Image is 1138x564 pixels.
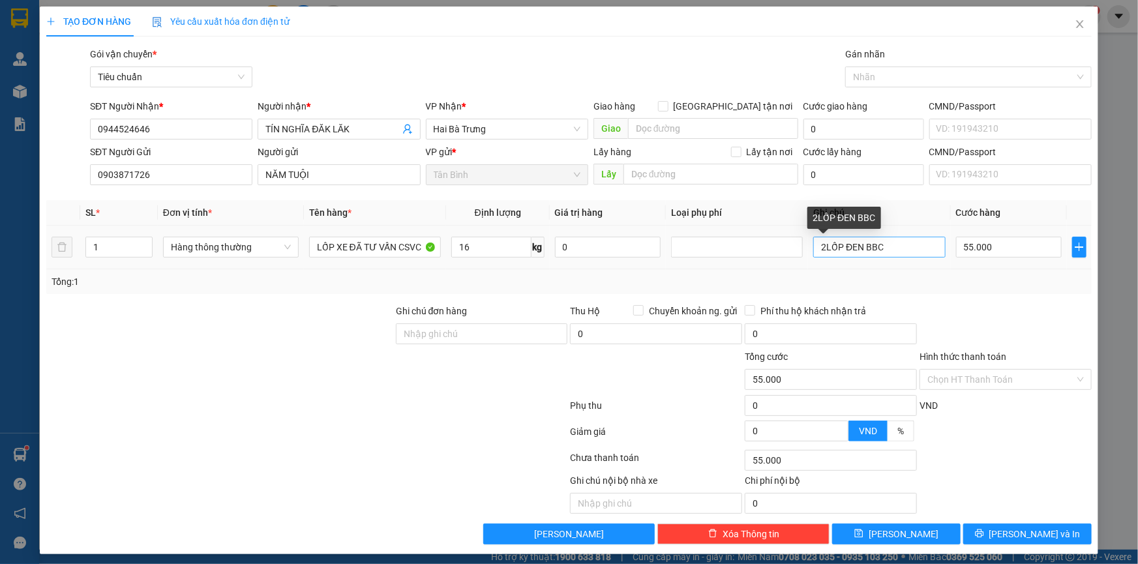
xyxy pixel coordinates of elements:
[51,22,181,30] strong: NHẬN HÀNG NHANH - GIAO TỐC HÀNH
[90,99,252,113] div: SĐT Người Nhận
[644,304,742,318] span: Chuyển khoản ng. gửi
[434,165,580,185] span: Tân Bình
[309,207,352,218] span: Tên hàng
[46,16,131,27] span: TẠO ĐƠN HÀNG
[854,529,863,539] span: save
[52,275,440,289] div: Tổng: 1
[657,524,830,544] button: deleteXóa Thông tin
[28,81,168,91] span: ----------------------------------------------
[534,527,604,541] span: [PERSON_NAME]
[396,323,568,344] input: Ghi chú đơn hàng
[929,145,1092,159] div: CMND/Passport
[85,207,96,218] span: SL
[956,207,1001,218] span: Cước hàng
[569,451,744,473] div: Chưa thanh toán
[745,473,917,493] div: Chi phí nội bộ
[152,17,162,27] img: icon
[593,147,631,157] span: Lấy hàng
[845,49,885,59] label: Gán nhãn
[5,8,38,41] img: logo
[623,164,798,185] input: Dọc đường
[803,101,868,111] label: Cước giao hàng
[426,101,462,111] span: VP Nhận
[897,426,904,436] span: %
[1072,237,1086,258] button: plus
[5,48,94,55] span: VP Gửi: [GEOGRAPHIC_DATA]
[708,529,717,539] span: delete
[90,49,157,59] span: Gói vận chuyển
[745,351,788,362] span: Tổng cước
[483,524,655,544] button: [PERSON_NAME]
[1073,242,1086,252] span: plus
[963,524,1092,544] button: printer[PERSON_NAME] và In
[59,93,137,103] span: GỬI KHÁCH HÀNG
[593,118,628,139] span: Giao
[532,237,545,258] span: kg
[46,17,55,26] span: plus
[803,119,924,140] input: Cước giao hàng
[309,237,441,258] input: VD: Bàn, Ghế
[808,200,950,226] th: Ghi chú
[628,118,798,139] input: Dọc đường
[593,101,635,111] span: Giao hàng
[1062,7,1098,43] button: Close
[593,164,623,185] span: Lấy
[569,398,744,421] div: Phụ thu
[171,237,291,257] span: Hàng thông thường
[475,207,521,218] span: Định lượng
[48,7,183,20] span: CTY TNHH DLVT TIẾN OANH
[975,529,984,539] span: printer
[5,70,52,76] span: ĐT:0935 882 082
[869,527,938,541] span: [PERSON_NAME]
[396,306,468,316] label: Ghi chú đơn hàng
[98,67,245,87] span: Tiêu chuẩn
[723,527,779,541] span: Xóa Thông tin
[99,70,144,76] span: ĐT: 0935371718
[99,48,166,55] span: VP Nhận: Hai Bà Trưng
[755,304,871,318] span: Phí thu hộ khách nhận trả
[152,16,290,27] span: Yêu cầu xuất hóa đơn điện tử
[5,59,91,66] span: ĐC: 266 Đồng Đen, P10, Q TB
[989,527,1081,541] span: [PERSON_NAME] và In
[570,473,742,493] div: Ghi chú nội bộ nhà xe
[1075,19,1085,29] span: close
[813,237,945,258] input: Ghi Chú
[920,351,1006,362] label: Hình thức thanh toán
[258,145,420,159] div: Người gửi
[52,237,72,258] button: delete
[832,524,961,544] button: save[PERSON_NAME]
[426,145,588,159] div: VP gửi
[929,99,1092,113] div: CMND/Passport
[570,306,600,316] span: Thu Hộ
[859,426,877,436] span: VND
[163,207,212,218] span: Đơn vị tính
[555,207,603,218] span: Giá trị hàng
[99,59,188,65] span: ĐC: [STREET_ADDRESS] BMT
[555,237,661,258] input: 0
[569,424,744,447] div: Giảm giá
[803,164,924,185] input: Cước lấy hàng
[668,99,798,113] span: [GEOGRAPHIC_DATA] tận nơi
[434,119,580,139] span: Hai Bà Trưng
[570,493,742,514] input: Nhập ghi chú
[920,400,938,411] span: VND
[402,124,413,134] span: user-add
[258,99,420,113] div: Người nhận
[87,32,143,42] strong: 1900 633 614
[666,200,808,226] th: Loại phụ phí
[741,145,798,159] span: Lấy tận nơi
[803,147,862,157] label: Cước lấy hàng
[807,207,880,229] div: 2LỐP ĐEN BBC
[90,145,252,159] div: SĐT Người Gửi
